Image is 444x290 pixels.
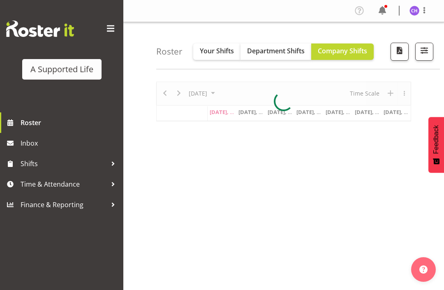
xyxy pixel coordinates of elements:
[247,46,305,55] span: Department Shifts
[21,178,107,190] span: Time & Attendance
[6,21,74,37] img: Rosterit website logo
[428,117,444,173] button: Feedback - Show survey
[156,47,183,56] h4: Roster
[21,199,107,211] span: Finance & Reporting
[415,43,433,61] button: Filter Shifts
[200,46,234,55] span: Your Shifts
[240,43,311,60] button: Department Shifts
[21,137,119,149] span: Inbox
[193,43,240,60] button: Your Shifts
[419,265,428,274] img: help-xxl-2.png
[30,63,93,75] div: A Supported Life
[391,43,409,61] button: Download a PDF of the roster according to the set date range.
[21,116,119,129] span: Roster
[432,125,440,154] span: Feedback
[311,43,374,60] button: Company Shifts
[318,46,367,55] span: Company Shifts
[21,158,107,170] span: Shifts
[409,6,419,16] img: cathleen-hyde-harris5835.jpg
